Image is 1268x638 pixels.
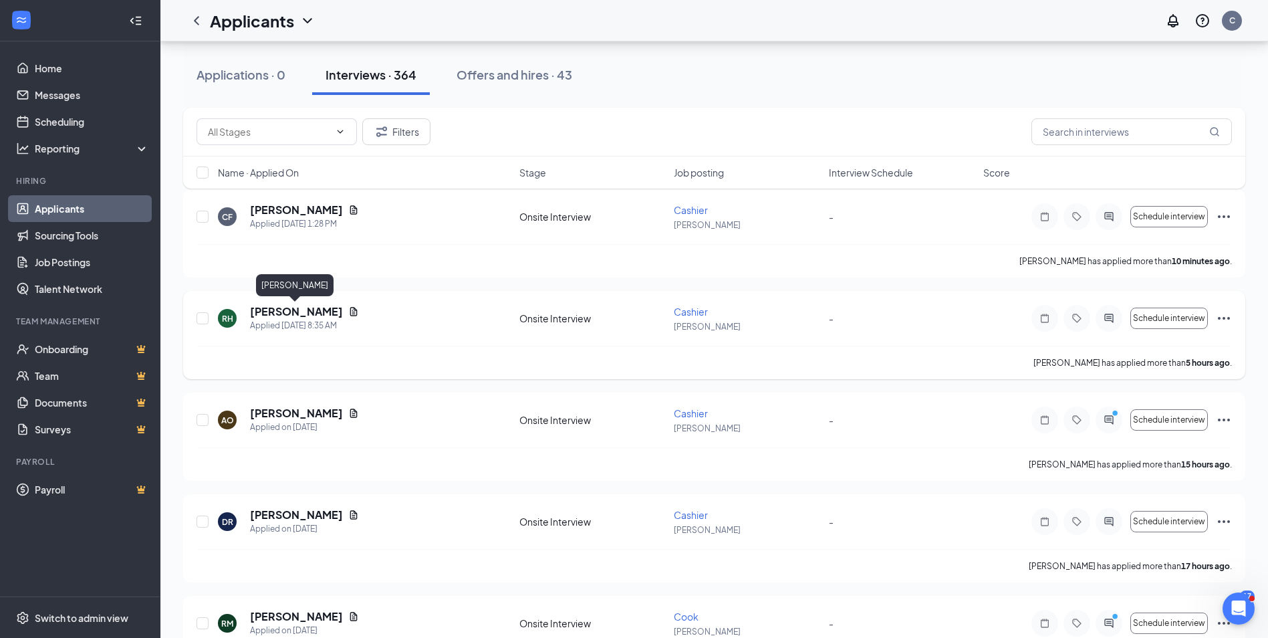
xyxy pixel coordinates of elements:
svg: Document [348,611,359,622]
svg: ActiveChat [1101,618,1117,629]
span: Schedule interview [1133,314,1205,323]
b: 17 hours ago [1181,561,1230,571]
svg: ActiveChat [1101,313,1117,324]
div: Onsite Interview [519,413,666,427]
svg: QuestionInfo [1194,13,1211,29]
p: [PERSON_NAME] [674,423,820,434]
span: - [829,414,834,426]
div: Payroll [16,456,146,467]
div: RM [221,618,233,629]
button: Schedule interview [1130,308,1208,329]
div: Onsite Interview [519,515,666,528]
div: Applied [DATE] 1:28 PM [250,217,359,231]
span: Stage [519,166,546,179]
a: Messages [35,82,149,108]
div: Onsite Interview [519,312,666,325]
input: All Stages [208,124,330,139]
div: Applied on [DATE] [250,522,359,536]
a: SurveysCrown [35,416,149,443]
span: Schedule interview [1133,517,1205,526]
svg: WorkstreamLogo [15,13,28,27]
button: Schedule interview [1130,511,1208,532]
b: 5 hours ago [1186,358,1230,368]
b: 10 minutes ago [1172,256,1230,266]
span: Cook [674,611,699,623]
svg: Document [348,408,359,419]
svg: ChevronDown [335,126,346,137]
svg: MagnifyingGlass [1209,126,1220,137]
button: Schedule interview [1130,613,1208,634]
span: Name · Applied On [218,166,299,179]
p: [PERSON_NAME] has applied more than . [1029,560,1232,572]
div: Interviews · 364 [326,66,416,83]
svg: Ellipses [1216,209,1232,225]
svg: ChevronLeft [188,13,205,29]
svg: Ellipses [1216,615,1232,631]
span: Cashier [674,509,708,521]
svg: Notifications [1165,13,1181,29]
svg: Tag [1069,313,1085,324]
svg: ChevronDown [299,13,315,29]
div: Offers and hires · 43 [457,66,572,83]
h1: Applicants [210,9,294,32]
span: Cashier [674,204,708,216]
svg: ActiveChat [1101,211,1117,222]
p: [PERSON_NAME] [674,219,820,231]
div: Team Management [16,316,146,327]
svg: Note [1037,415,1053,425]
a: TeamCrown [35,362,149,389]
a: Applicants [35,195,149,222]
div: DR [222,516,233,528]
span: - [829,312,834,324]
h5: [PERSON_NAME] [250,609,343,624]
svg: Document [348,306,359,317]
span: Interview Schedule [829,166,913,179]
a: PayrollCrown [35,476,149,503]
h5: [PERSON_NAME] [250,304,343,319]
svg: Note [1037,516,1053,527]
div: Switch to admin view [35,611,128,625]
b: 15 hours ago [1181,459,1230,469]
svg: ActiveChat [1101,415,1117,425]
svg: Note [1037,313,1053,324]
svg: Analysis [16,142,29,155]
svg: Settings [16,611,29,625]
p: [PERSON_NAME] has applied more than . [1019,255,1232,267]
svg: Tag [1069,415,1085,425]
svg: ActiveChat [1101,516,1117,527]
svg: Note [1037,211,1053,222]
div: AO [221,415,234,426]
button: Filter Filters [362,118,430,145]
a: OnboardingCrown [35,336,149,362]
span: Schedule interview [1133,619,1205,628]
button: Schedule interview [1130,409,1208,431]
input: Search in interviews [1031,118,1232,145]
svg: Ellipses [1216,514,1232,530]
p: [PERSON_NAME] [674,524,820,536]
p: [PERSON_NAME] [674,626,820,637]
svg: Tag [1069,516,1085,527]
svg: Collapse [129,14,142,27]
span: Cashier [674,306,708,318]
div: 17 [1240,591,1255,602]
div: Applied on [DATE] [250,421,359,434]
p: [PERSON_NAME] [674,321,820,332]
svg: Tag [1069,211,1085,222]
h5: [PERSON_NAME] [250,203,343,217]
div: CF [222,211,233,223]
a: DocumentsCrown [35,389,149,416]
div: Hiring [16,175,146,187]
button: Schedule interview [1130,206,1208,227]
svg: Filter [374,124,390,140]
a: Home [35,55,149,82]
div: Reporting [35,142,150,155]
span: Cashier [674,407,708,419]
div: Onsite Interview [519,617,666,630]
svg: Document [348,510,359,520]
svg: Tag [1069,618,1085,629]
p: [PERSON_NAME] has applied more than . [1029,459,1232,470]
span: Schedule interview [1133,415,1205,425]
svg: Ellipses [1216,310,1232,326]
svg: PrimaryDot [1109,409,1125,420]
